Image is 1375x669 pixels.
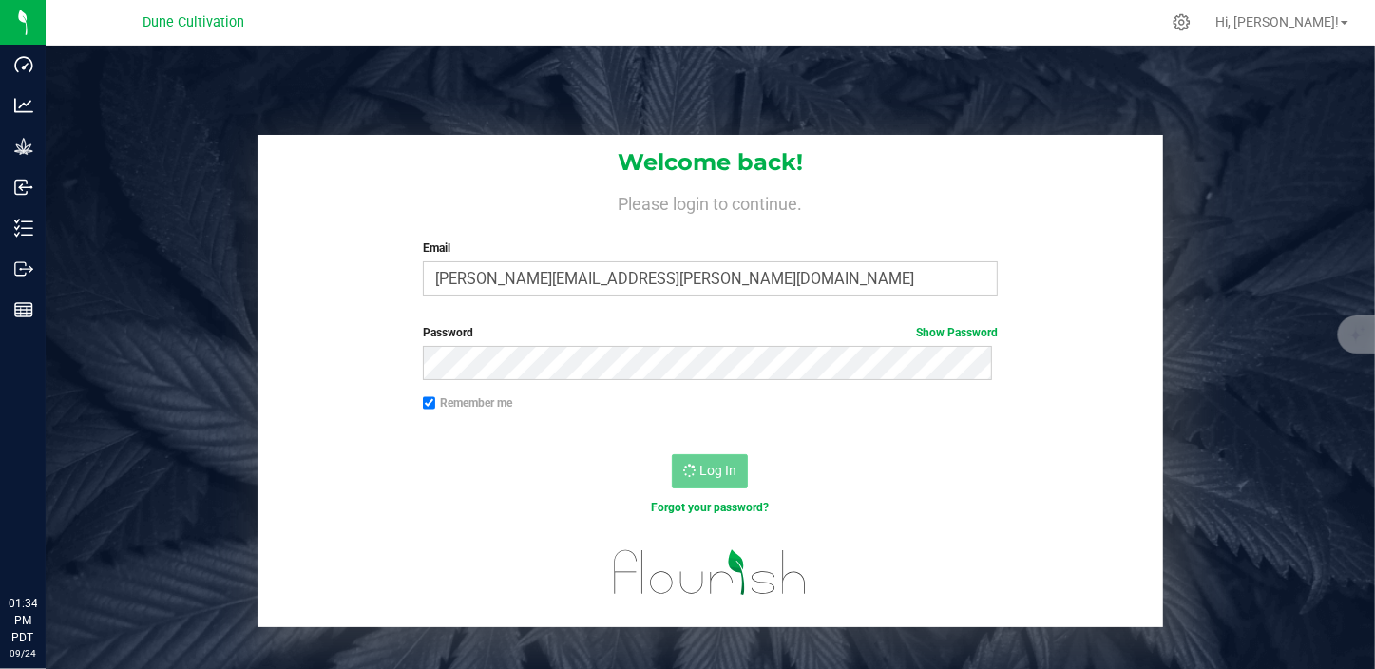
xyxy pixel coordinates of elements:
span: Password [423,326,473,339]
span: Log In [699,463,736,478]
inline-svg: Inbound [14,178,33,197]
p: 09/24 [9,646,37,660]
p: 01:34 PM PDT [9,595,37,646]
inline-svg: Analytics [14,96,33,115]
h1: Welcome back! [258,150,1163,175]
button: Log In [672,454,748,488]
inline-svg: Grow [14,137,33,156]
span: Dune Cultivation [143,14,245,30]
h4: Please login to continue. [258,190,1163,213]
inline-svg: Inventory [14,219,33,238]
img: flourish_logo.svg [597,536,823,609]
span: Hi, [PERSON_NAME]! [1215,14,1339,29]
inline-svg: Dashboard [14,55,33,74]
label: Remember me [423,394,512,411]
inline-svg: Outbound [14,259,33,278]
input: Remember me [423,396,436,410]
a: Show Password [916,326,998,339]
label: Email [423,239,998,257]
div: Manage settings [1170,13,1194,31]
inline-svg: Reports [14,300,33,319]
a: Forgot your password? [651,501,769,514]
